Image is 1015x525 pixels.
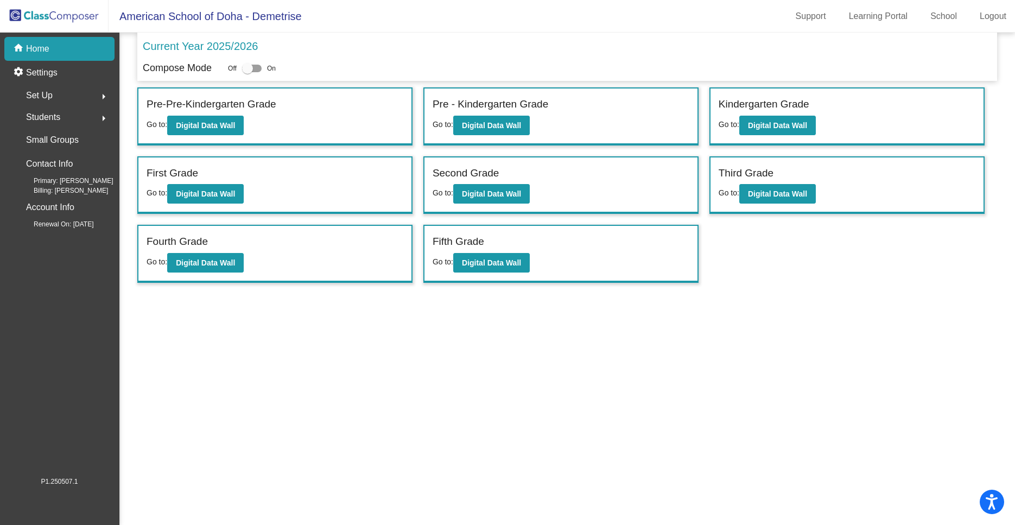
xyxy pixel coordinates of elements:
button: Digital Data Wall [453,253,530,273]
span: Go to: [433,257,453,266]
mat-icon: arrow_right [97,112,110,125]
mat-icon: arrow_right [97,90,110,103]
button: Digital Data Wall [167,184,244,204]
span: Students [26,110,60,125]
span: Set Up [26,88,53,103]
b: Digital Data Wall [462,258,521,267]
span: Go to: [147,120,167,129]
label: Pre-Pre-Kindergarten Grade [147,97,276,112]
b: Digital Data Wall [176,189,235,198]
a: Learning Portal [840,8,917,25]
span: Go to: [147,257,167,266]
label: Fifth Grade [433,234,484,250]
mat-icon: home [13,42,26,55]
p: Contact Info [26,156,73,172]
span: American School of Doha - Demetrise [109,8,302,25]
label: Kindergarten Grade [719,97,809,112]
span: Billing: [PERSON_NAME] [16,186,108,195]
span: Go to: [433,120,453,129]
a: School [922,8,966,25]
p: Small Groups [26,132,79,148]
b: Digital Data Wall [176,121,235,130]
button: Digital Data Wall [739,184,816,204]
a: Logout [971,8,1015,25]
p: Settings [26,66,58,79]
span: Primary: [PERSON_NAME] [16,176,113,186]
label: Third Grade [719,166,773,181]
button: Digital Data Wall [739,116,816,135]
p: Account Info [26,200,74,215]
span: On [267,64,276,73]
a: Support [787,8,835,25]
span: Go to: [147,188,167,197]
button: Digital Data Wall [453,116,530,135]
button: Digital Data Wall [453,184,530,204]
b: Digital Data Wall [748,189,807,198]
b: Digital Data Wall [176,258,235,267]
b: Digital Data Wall [462,189,521,198]
button: Digital Data Wall [167,116,244,135]
label: First Grade [147,166,198,181]
label: Fourth Grade [147,234,208,250]
button: Digital Data Wall [167,253,244,273]
span: Off [228,64,237,73]
p: Current Year 2025/2026 [143,38,258,54]
p: Compose Mode [143,61,212,75]
span: Go to: [719,120,739,129]
b: Digital Data Wall [748,121,807,130]
span: Go to: [719,188,739,197]
mat-icon: settings [13,66,26,79]
span: Go to: [433,188,453,197]
p: Home [26,42,49,55]
label: Pre - Kindergarten Grade [433,97,548,112]
label: Second Grade [433,166,499,181]
b: Digital Data Wall [462,121,521,130]
span: Renewal On: [DATE] [16,219,93,229]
